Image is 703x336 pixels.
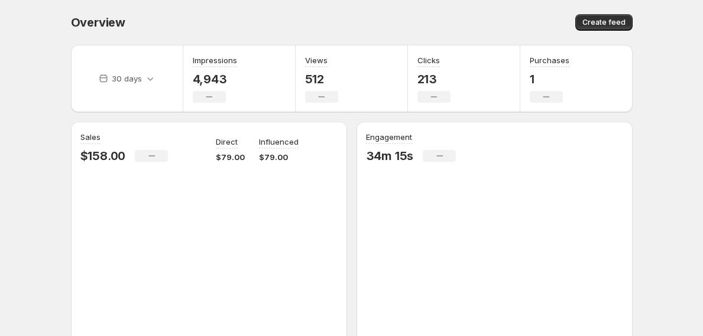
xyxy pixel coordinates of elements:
[193,72,237,86] p: 4,943
[80,149,126,163] p: $158.00
[193,54,237,66] h3: Impressions
[259,136,299,148] p: Influenced
[71,15,125,30] span: Overview
[530,72,569,86] p: 1
[530,54,569,66] h3: Purchases
[112,73,142,84] p: 30 days
[417,54,440,66] h3: Clicks
[80,131,101,143] h3: Sales
[216,151,245,163] p: $79.00
[305,54,328,66] h3: Views
[575,14,633,31] button: Create feed
[582,18,626,27] span: Create feed
[305,72,338,86] p: 512
[366,149,414,163] p: 34m 15s
[366,131,412,143] h3: Engagement
[216,136,238,148] p: Direct
[417,72,451,86] p: 213
[259,151,299,163] p: $79.00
